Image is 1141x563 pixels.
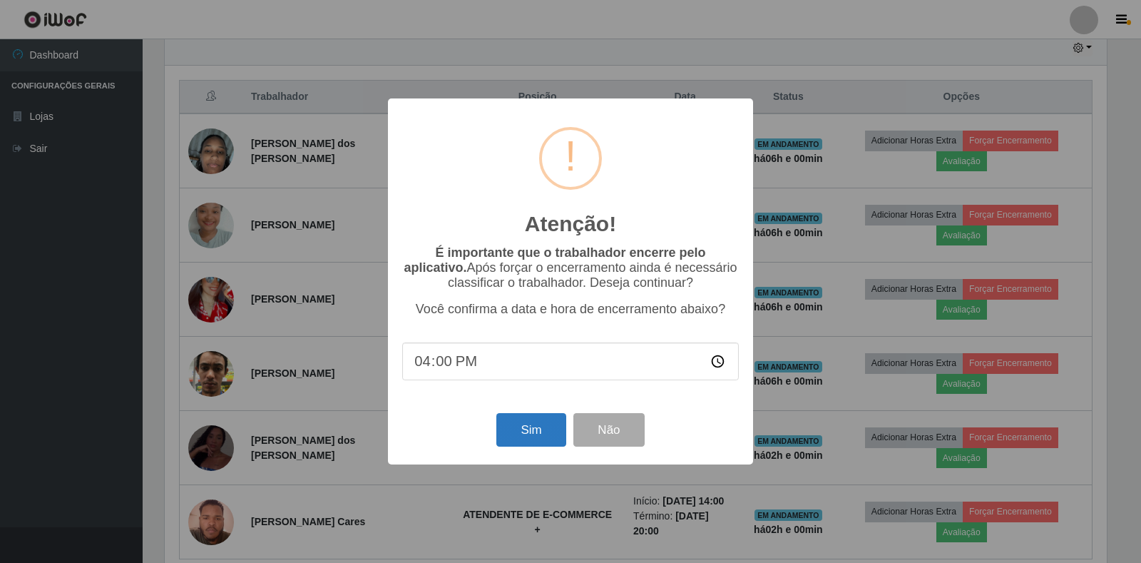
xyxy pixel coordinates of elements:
button: Sim [496,413,566,447]
p: Você confirma a data e hora de encerramento abaixo? [402,302,739,317]
b: É importante que o trabalhador encerre pelo aplicativo. [404,245,705,275]
button: Não [573,413,644,447]
p: Após forçar o encerramento ainda é necessário classificar o trabalhador. Deseja continuar? [402,245,739,290]
h2: Atenção! [525,211,616,237]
